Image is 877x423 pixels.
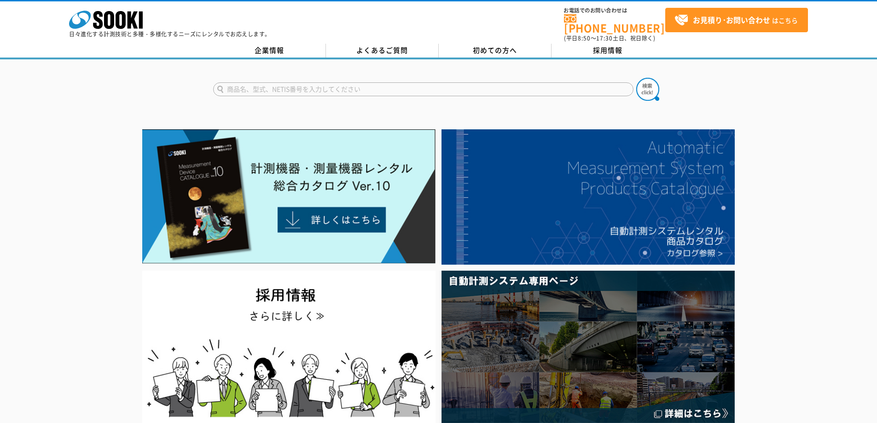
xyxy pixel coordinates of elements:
[693,14,770,25] strong: お見積り･お問い合わせ
[564,34,655,42] span: (平日 ～ 土日、祝日除く)
[439,44,552,58] a: 初めての方へ
[326,44,439,58] a: よくあるご質問
[596,34,613,42] span: 17:30
[636,78,659,101] img: btn_search.png
[213,82,633,96] input: 商品名、型式、NETIS番号を入力してください
[674,13,798,27] span: はこちら
[213,44,326,58] a: 企業情報
[578,34,591,42] span: 8:50
[552,44,664,58] a: 採用情報
[441,129,735,265] img: 自動計測システムカタログ
[142,129,436,264] img: Catalog Ver10
[564,8,665,13] span: お電話でのお問い合わせは
[441,271,735,423] img: 自動計測システム専用ページ
[665,8,808,32] a: お見積り･お問い合わせはこちら
[142,271,436,423] img: SOOKI recruit
[473,45,517,55] span: 初めての方へ
[69,31,271,37] p: 日々進化する計測技術と多種・多様化するニーズにレンタルでお応えします。
[564,14,665,33] a: [PHONE_NUMBER]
